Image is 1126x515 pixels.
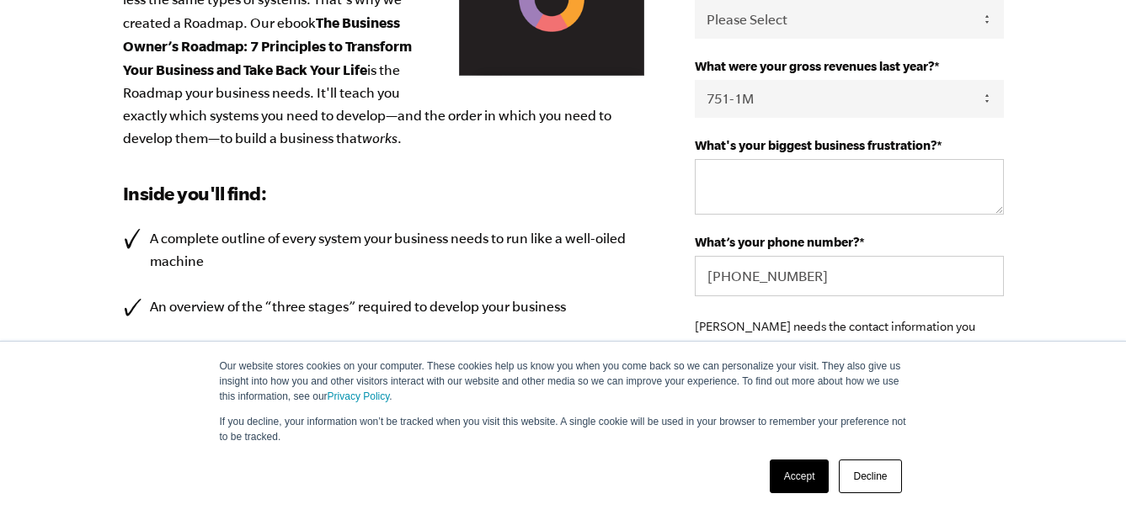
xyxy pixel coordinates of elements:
[220,358,907,404] p: Our website stores cookies on your computer. These cookies help us know you when you come back so...
[695,316,1003,417] p: [PERSON_NAME] needs the contact information you provide to us to contact you about our products a...
[695,59,934,73] span: What were your gross revenues last year?
[695,138,937,152] span: What's your biggest business frustration?
[123,180,645,207] h3: Inside you'll find:
[123,295,645,318] li: An overview of the “three stages” required to develop your business
[839,459,901,493] a: Decline
[695,235,859,249] span: What’s your phone number?
[220,414,907,444] p: If you decline, your information won’t be tracked when you visit this website. A single cookie wi...
[328,390,390,402] a: Privacy Policy
[362,130,398,146] em: works
[770,459,830,493] a: Accept
[123,14,412,77] b: The Business Owner’s Roadmap: 7 Principles to Transform Your Business and Take Back Your Life
[123,227,645,273] li: A complete outline of every system your business needs to run like a well-oiled machine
